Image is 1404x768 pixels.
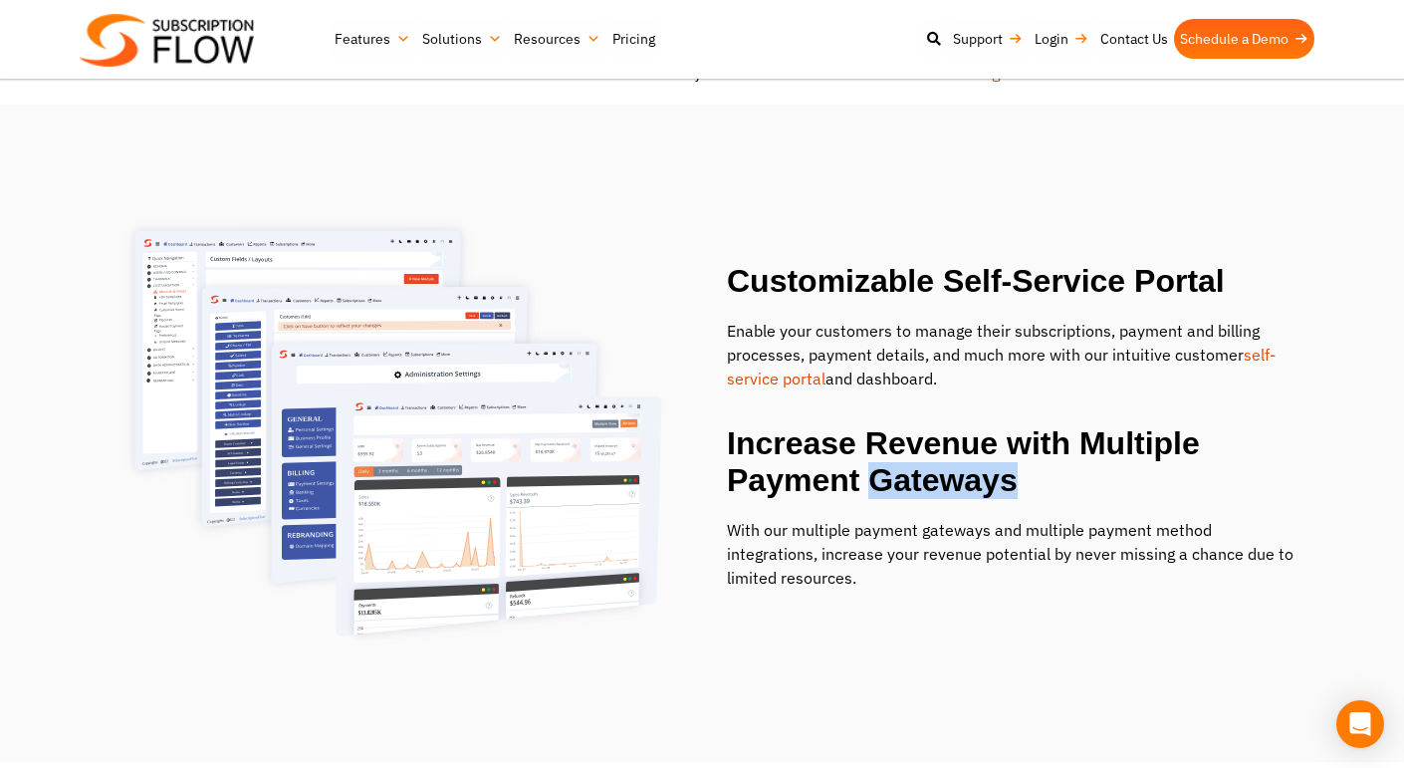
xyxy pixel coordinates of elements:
[1174,19,1314,59] a: Schedule a Demo
[606,19,661,59] a: Pricing
[416,19,508,59] a: Solutions
[1029,19,1094,59] a: Login
[727,263,1299,300] h2: Customizable Self-Service Portal
[329,19,416,59] a: Features
[727,319,1299,390] p: Enable your customers to manage their subscriptions, payment and billing processes, payment detai...
[113,214,684,652] img: Implement Your Donor Retention Strategy
[727,425,1299,499] h2: Increase Revenue with Multiple Payment Gateways
[947,19,1029,59] a: Support
[508,19,606,59] a: Resources
[80,14,254,67] img: Subscriptionflow
[1094,19,1174,59] a: Contact Us
[1336,700,1384,748] div: Open Intercom Messenger
[727,518,1299,590] p: With our multiple payment gateways and multiple payment method integrations, increase your revenu...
